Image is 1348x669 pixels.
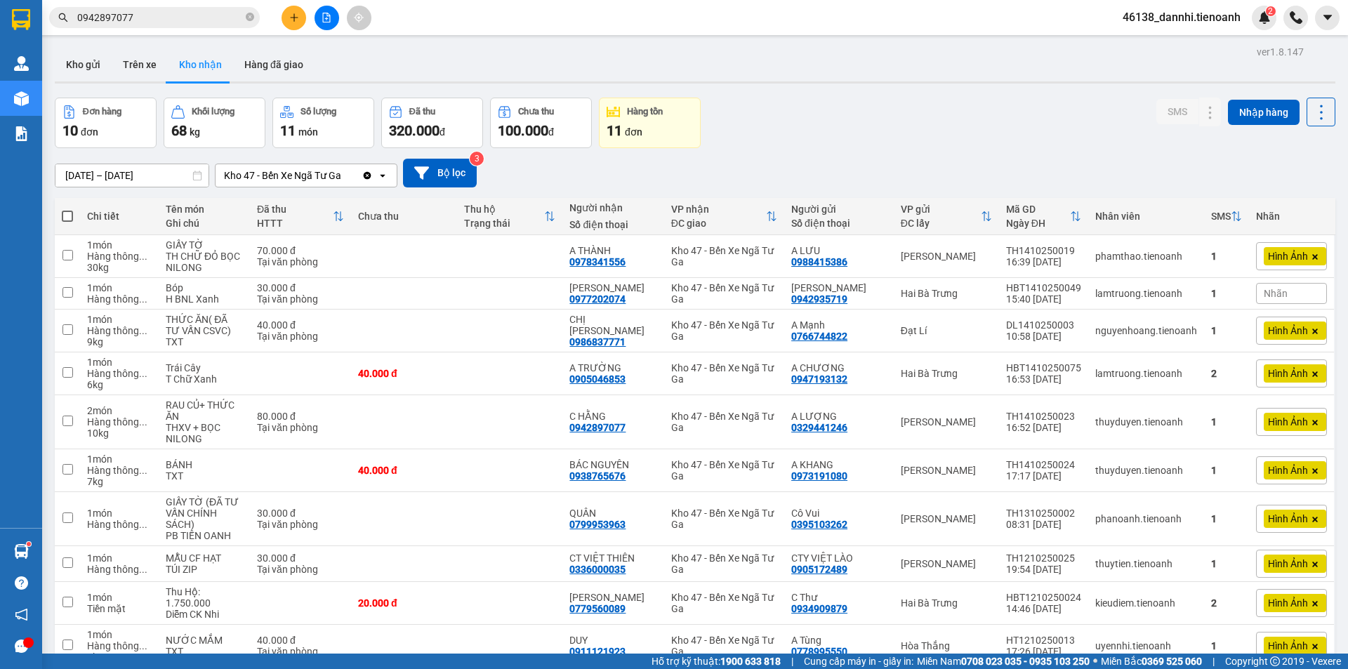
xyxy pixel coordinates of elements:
[166,552,243,564] div: MẪU CF HẠT
[257,422,344,433] div: Tại văn phòng
[358,597,450,609] div: 20.000 đ
[569,519,626,530] div: 0799953963
[15,640,28,653] span: message
[87,508,152,519] div: 1 món
[14,91,29,106] img: warehouse-icon
[791,204,887,215] div: Người gửi
[569,592,656,603] div: C Linh
[257,204,333,215] div: Đã thu
[257,331,344,342] div: Tại văn phòng
[87,603,152,614] div: Tiền mặt
[671,282,777,305] div: Kho 47 - Bến Xe Ngã Tư Ga
[76,8,198,38] span: Gửi:
[1006,635,1081,646] div: HT1210250013
[548,126,554,138] span: đ
[15,608,28,621] span: notification
[901,416,992,428] div: [PERSON_NAME]
[671,204,766,215] div: VP nhận
[289,13,299,22] span: plus
[901,204,981,215] div: VP gửi
[257,319,344,331] div: 40.000 đ
[901,218,981,229] div: ĐC lấy
[470,152,484,166] sup: 3
[1006,362,1081,373] div: HBT1410250075
[569,552,656,564] div: CT VIỆT THIÊN
[257,293,344,305] div: Tại văn phòng
[791,373,847,385] div: 0947193132
[139,519,147,530] span: ...
[87,519,152,530] div: Hàng thông thường
[1270,656,1280,666] span: copyright
[257,245,344,256] div: 70.000 đ
[569,603,626,614] div: 0779560089
[87,314,152,325] div: 1 món
[1006,459,1081,470] div: TH1410250024
[88,81,171,93] span: 10:52:08 [DATE]
[1268,250,1308,263] span: Hình Ảnh
[27,542,31,546] sup: 1
[490,98,592,148] button: Chưa thu100.000đ
[358,465,450,476] div: 40.000 đ
[81,126,98,138] span: đơn
[1268,597,1308,609] span: Hình Ảnh
[1315,6,1340,30] button: caret-down
[1156,99,1198,124] button: SMS
[14,544,29,559] img: warehouse-icon
[87,239,152,251] div: 1 món
[87,357,152,368] div: 1 món
[166,609,243,620] div: Diễm CK Nhi
[166,204,243,215] div: Tên món
[569,635,656,646] div: DUY
[1211,288,1242,299] div: 1
[671,245,777,267] div: Kho 47 - Bến Xe Ngã Tư Ga
[569,646,626,657] div: 0911121923
[14,126,29,141] img: solution-icon
[112,48,168,81] button: Trên xe
[791,293,847,305] div: 0942935719
[1006,646,1081,657] div: 17:26 [DATE]
[671,508,777,530] div: Kho 47 - Bến Xe Ngã Tư Ga
[76,55,204,93] span: BXNTG1510250006 -
[257,411,344,422] div: 80.000 đ
[1006,411,1081,422] div: TH1410250023
[322,13,331,22] span: file-add
[343,168,344,183] input: Selected Kho 47 - Bến Xe Ngã Tư Ga.
[1095,640,1197,651] div: uyennhi.tienoanh
[1101,654,1202,669] span: Miền Bắc
[791,282,887,293] div: C Ngọc
[1211,325,1242,336] div: 1
[1268,512,1308,525] span: Hình Ảnh
[791,218,887,229] div: Số điện thoại
[518,107,554,117] div: Chưa thu
[257,635,344,646] div: 40.000 đ
[671,362,777,385] div: Kho 47 - Bến Xe Ngã Tư Ga
[389,122,440,139] span: 320.000
[457,198,563,235] th: Toggle SortBy
[1211,211,1231,222] div: SMS
[166,314,243,336] div: THỨC ĂN( ĐÃ TƯ VẤN CSVC)
[1142,656,1202,667] strong: 0369 525 060
[87,416,152,428] div: Hàng thông thường
[139,325,147,336] span: ...
[166,239,243,251] div: GIẤY TỜ
[15,576,28,590] span: question-circle
[358,368,450,379] div: 40.000 đ
[791,552,887,564] div: CTY VIỆT LÀO
[791,592,887,603] div: C Thư
[569,508,656,519] div: QUÂN
[791,319,887,331] div: A Mạnh
[1095,558,1197,569] div: thuytien.tienoanh
[1095,325,1197,336] div: nguyenhoang.tienoanh
[87,262,152,273] div: 30 kg
[76,41,183,53] span: A QUÝ - 0792025174
[464,204,545,215] div: Thu hộ
[791,470,847,482] div: 0973191080
[282,6,306,30] button: plus
[791,422,847,433] div: 0329441246
[464,218,545,229] div: Trạng thái
[166,635,243,646] div: NƯỚC MẮM
[257,508,344,519] div: 30.000 đ
[569,362,656,373] div: A TRƯỜNG
[1095,597,1197,609] div: kieudiem.tienoanh
[1257,44,1304,60] div: ver 1.8.147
